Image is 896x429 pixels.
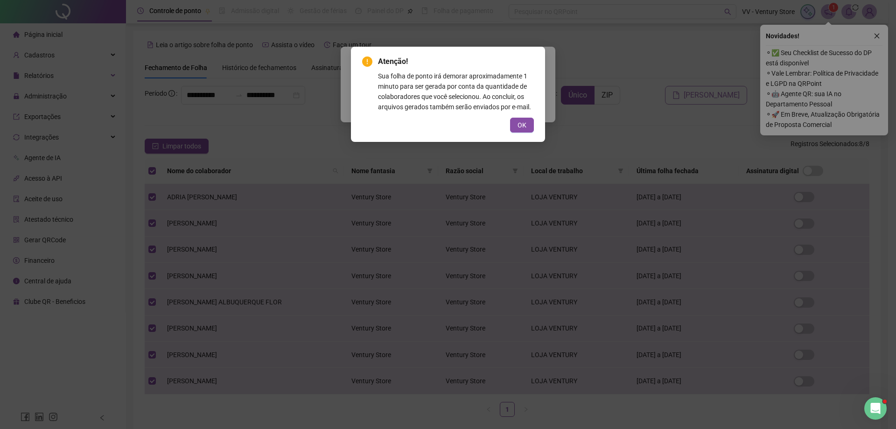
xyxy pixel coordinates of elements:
span: Atenção! [378,56,534,67]
span: exclamation-circle [362,56,372,67]
span: OK [518,120,526,130]
div: Sua folha de ponto irá demorar aproximadamente 1 minuto para ser gerada por conta da quantidade d... [378,71,534,112]
iframe: Intercom live chat [864,397,887,420]
button: OK [510,118,534,133]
